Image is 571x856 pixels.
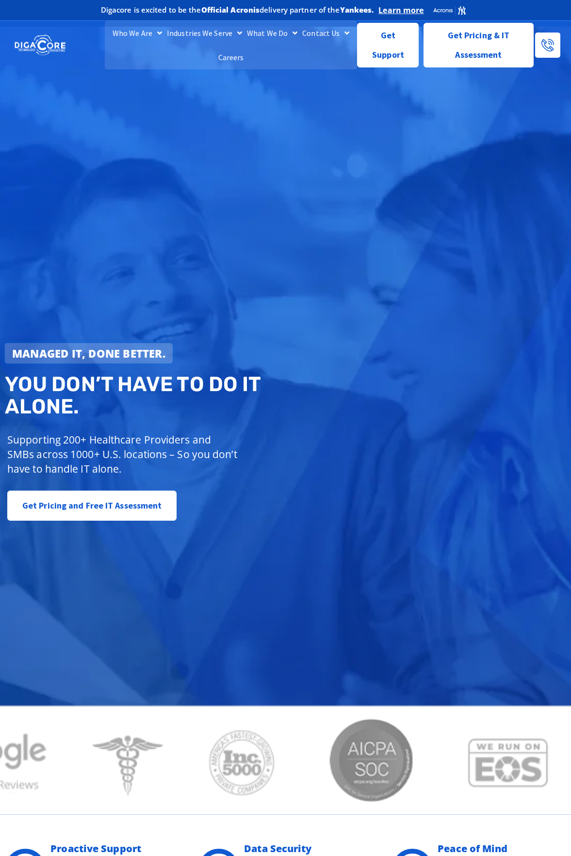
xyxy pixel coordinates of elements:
[105,21,357,69] nav: Menu
[245,21,300,45] a: What We Do
[300,21,352,45] a: Contact Us
[7,491,177,521] a: Get Pricing and Free IT Assessment
[110,21,164,45] a: Who We Are
[378,5,424,15] a: Learn more
[431,26,526,65] span: Get Pricing & IT Assessment
[12,346,165,361] strong: Managed IT, done better.
[365,26,410,65] span: Get Support
[22,496,162,515] span: Get Pricing and Free IT Assessment
[340,5,374,15] b: Yankees.
[433,5,466,16] img: Acronis
[7,432,240,476] p: Supporting 200+ Healthcare Providers and SMBs across 1000+ U.S. locations – So you don’t have to ...
[216,45,246,69] a: Careers
[15,34,65,56] img: DigaCore Technology Consulting
[424,23,534,67] a: Get Pricing & IT Assessment
[5,343,173,363] a: Managed IT, done better.
[357,23,418,67] a: Get Support
[244,844,368,854] h2: Data Security
[438,844,561,854] h2: Peace of Mind
[101,6,374,14] h2: Digacore is excited to be the delivery partner of the
[201,5,260,15] b: Official Acronis
[50,844,174,854] h2: Proactive Support
[164,21,245,45] a: Industries We Serve
[5,373,291,418] h2: You don’t have to do IT alone.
